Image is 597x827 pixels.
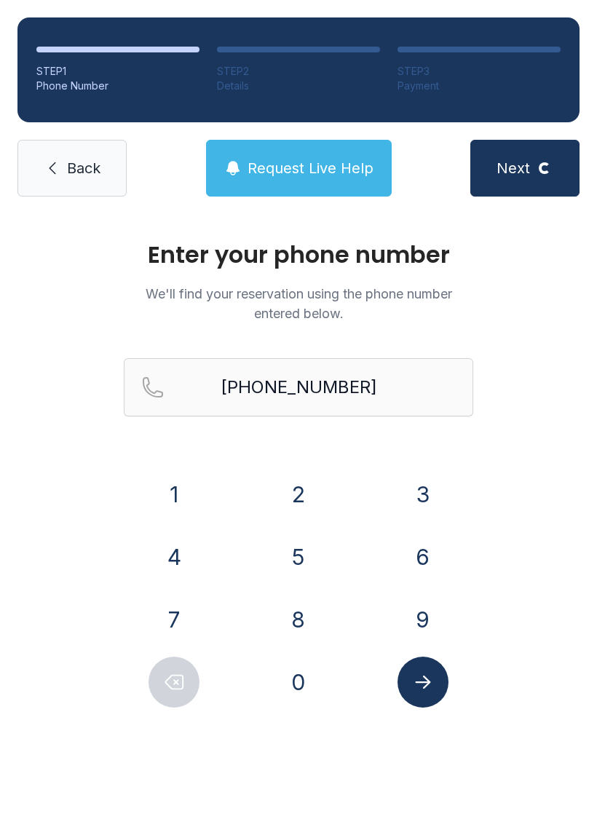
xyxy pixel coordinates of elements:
[273,531,324,582] button: 5
[273,469,324,520] button: 2
[36,79,199,93] div: Phone Number
[273,657,324,708] button: 0
[398,594,448,645] button: 9
[273,594,324,645] button: 8
[217,79,380,93] div: Details
[398,531,448,582] button: 6
[124,284,473,323] p: We'll find your reservation using the phone number entered below.
[124,243,473,266] h1: Enter your phone number
[217,64,380,79] div: STEP 2
[149,594,199,645] button: 7
[124,358,473,416] input: Reservation phone number
[149,531,199,582] button: 4
[398,469,448,520] button: 3
[398,79,561,93] div: Payment
[497,158,530,178] span: Next
[36,64,199,79] div: STEP 1
[398,64,561,79] div: STEP 3
[149,657,199,708] button: Delete number
[398,657,448,708] button: Submit lookup form
[149,469,199,520] button: 1
[67,158,100,178] span: Back
[248,158,373,178] span: Request Live Help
